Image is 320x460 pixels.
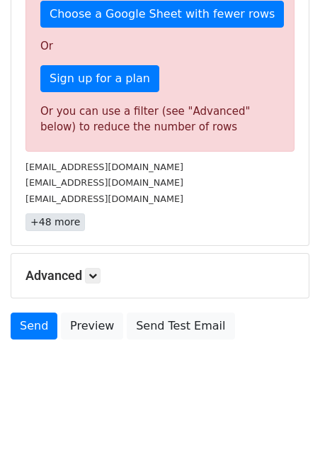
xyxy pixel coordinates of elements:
div: Or you can use a filter (see "Advanced" below) to reduce the number of rows [40,103,280,135]
iframe: Chat Widget [249,392,320,460]
a: Preview [61,313,123,340]
small: [EMAIL_ADDRESS][DOMAIN_NAME] [25,162,183,172]
a: Choose a Google Sheet with fewer rows [40,1,284,28]
p: Or [40,39,280,54]
a: Send Test Email [127,313,234,340]
a: +48 more [25,213,85,231]
h5: Advanced [25,268,295,284]
small: [EMAIL_ADDRESS][DOMAIN_NAME] [25,177,183,188]
small: [EMAIL_ADDRESS][DOMAIN_NAME] [25,193,183,204]
a: Sign up for a plan [40,65,159,92]
a: Send [11,313,57,340]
